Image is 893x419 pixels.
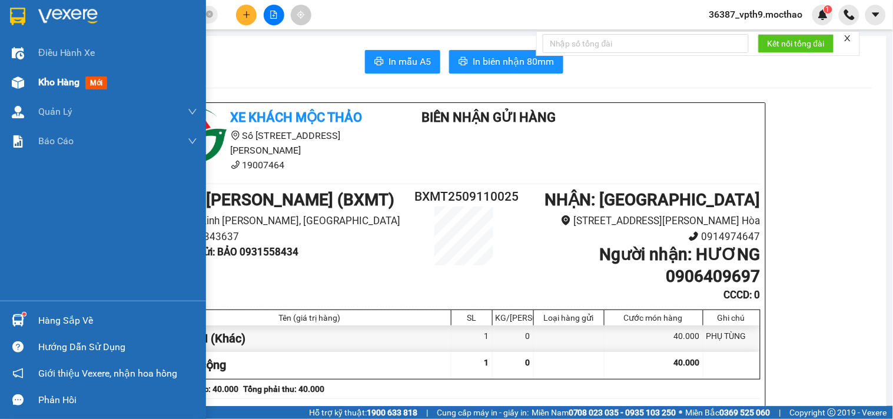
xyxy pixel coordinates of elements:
li: [STREET_ADDRESS][PERSON_NAME] Hòa [513,213,760,229]
span: Kết nối tổng đài [768,37,825,50]
b: Người nhận : HƯƠNG 0906409697 [599,245,760,285]
div: 1 [452,325,493,352]
span: message [12,394,24,405]
span: close-circle [206,9,213,21]
span: mới [85,77,107,89]
button: printerIn mẫu A5 [365,50,440,74]
span: down [188,107,197,117]
span: ⚪️ [679,410,683,415]
button: file-add [264,5,284,25]
strong: 0369 525 060 [720,408,771,417]
span: In biên nhận 80mm [473,54,554,69]
b: Xe khách Mộc Thảo [231,110,363,125]
input: Nhập số tổng đài [543,34,749,53]
span: 1 [484,358,489,367]
span: In mẫu A5 [389,54,431,69]
img: logo-vxr [10,8,25,25]
span: down [188,137,197,146]
span: | [426,406,428,419]
div: Hướng dẫn sử dụng [38,338,197,356]
span: environment [561,215,571,225]
strong: 0708 023 035 - 0935 103 250 [569,408,676,417]
button: printerIn biên nhận 80mm [449,50,563,74]
span: copyright [828,408,836,417]
li: Số [STREET_ADDRESS][PERSON_NAME] [168,128,387,158]
img: phone-icon [844,9,855,20]
div: KG/[PERSON_NAME] [496,313,530,322]
li: VP [GEOGRAPHIC_DATA] [81,64,157,102]
button: aim [291,5,311,25]
div: 1 KIỆN (Khác) [169,325,452,352]
span: question-circle [12,341,24,353]
div: Phản hồi [38,391,197,409]
li: Xe khách Mộc Thảo [6,6,171,50]
span: Miền Bắc [686,406,771,419]
span: caret-down [871,9,881,20]
div: Tên (giá trị hàng) [172,313,448,322]
span: printer [374,56,384,68]
div: 0 [493,325,534,352]
div: Hàng sắp về [38,312,197,330]
b: Biên Nhận Gửi Hàng [422,110,556,125]
img: icon-new-feature [818,9,828,20]
span: Hỗ trợ kỹ thuật: [309,406,417,419]
button: Kết nối tổng đài [758,34,834,53]
span: 0 [526,358,530,367]
span: close-circle [206,11,213,18]
li: 0945343637 [168,229,415,245]
img: warehouse-icon [12,47,24,59]
img: warehouse-icon [12,106,24,118]
b: GỬI : [PERSON_NAME] (BXMT) [168,190,395,209]
sup: 1 [824,5,832,14]
div: Ghi chú [706,313,757,322]
li: 0914974647 [513,229,760,245]
span: close [844,34,852,42]
div: PHỤ TÙNG [703,325,760,352]
b: NHẬN : [GEOGRAPHIC_DATA] [545,190,760,209]
span: printer [459,56,468,68]
span: plus [243,11,251,19]
span: phone [231,160,240,169]
b: CCCD : 0 [723,289,760,301]
span: 40.000 [674,358,700,367]
span: Kho hàng [38,77,79,88]
li: VP [PERSON_NAME] (BXMT) [6,64,81,89]
span: Quản Lý [38,104,72,119]
span: file-add [270,11,278,19]
div: Loại hàng gửi [537,313,601,322]
button: plus [236,5,257,25]
div: 40.000 [605,325,703,352]
div: Cước món hàng [607,313,700,322]
img: warehouse-icon [12,77,24,89]
button: caret-down [865,5,886,25]
strong: 1900 633 818 [367,408,417,417]
span: phone [689,231,699,241]
li: 395 Kinh [PERSON_NAME], [GEOGRAPHIC_DATA] [168,213,415,229]
span: Điều hành xe [38,45,95,60]
span: notification [12,368,24,379]
h2: BXMT2509110025 [415,187,514,207]
li: 19007464 [168,158,387,172]
img: warehouse-icon [12,314,24,327]
img: logo.jpg [6,6,47,47]
sup: 1 [22,312,26,316]
span: 36387_vpth9.mocthao [700,7,812,22]
img: solution-icon [12,135,24,148]
span: aim [297,11,305,19]
span: Cung cấp máy in - giấy in: [437,406,529,419]
span: | [779,406,781,419]
b: Tổng phải thu: 40.000 [244,384,325,394]
b: Người gửi : BẢO 0931558434 [168,246,299,258]
span: Giới thiệu Vexere, nhận hoa hồng [38,366,177,381]
span: Miền Nam [532,406,676,419]
span: environment [231,131,240,140]
div: SL [454,313,489,322]
span: Báo cáo [38,134,74,148]
span: 1 [826,5,830,14]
